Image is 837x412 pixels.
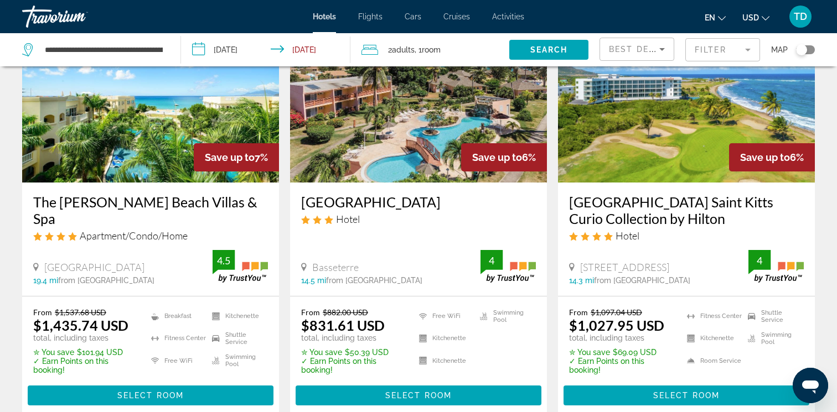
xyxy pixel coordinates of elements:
img: trustyou-badge.svg [748,250,804,283]
li: Shuttle Service [742,307,804,324]
a: Select Room [28,388,273,400]
div: 4 star Hotel [569,230,804,242]
span: Select Room [117,391,184,400]
div: 3 star Hotel [301,213,536,225]
span: Hotel [616,230,639,242]
span: ✮ You save [569,348,610,357]
li: Fitness Center [681,307,743,324]
li: Free WiFi [414,307,475,324]
li: Free WiFi [146,352,207,369]
span: Flights [358,12,383,21]
li: Room Service [681,352,743,369]
span: Save up to [472,152,522,163]
iframe: Button to launch messaging window [793,368,828,403]
a: The [PERSON_NAME] Beach Villas & Spa [33,194,268,227]
span: Hotel [336,213,360,225]
span: ✮ You save [33,348,74,357]
p: total, including taxes [301,333,405,342]
button: Change language [705,9,726,25]
li: Kitchenette [681,330,743,347]
p: total, including taxes [569,333,673,342]
span: 2 [388,42,415,58]
span: 14.5 mi [301,276,326,285]
span: Search [530,45,568,54]
a: Cars [405,12,421,21]
del: $1,097.04 USD [591,307,642,317]
span: Select Room [385,391,452,400]
button: Filter [685,38,760,62]
div: 4 [748,254,771,267]
div: 4 [480,254,503,267]
del: $882.00 USD [323,307,368,317]
li: Swimming Pool [742,330,804,347]
span: from [GEOGRAPHIC_DATA] [594,276,690,285]
img: Hotel image [22,6,279,182]
a: Travorium [22,2,133,31]
span: [STREET_ADDRESS] [580,261,669,273]
li: Kitchenette [206,307,268,324]
del: $1,537.68 USD [55,307,106,317]
p: ✓ Earn Points on this booking! [33,357,137,374]
span: Select Room [653,391,720,400]
span: ✮ You save [301,348,342,357]
div: 4 star Apartment [33,230,268,242]
li: Shuttle Service [206,330,268,347]
span: Map [771,42,788,58]
ins: $831.61 USD [301,317,385,333]
img: trustyou-badge.svg [213,250,268,283]
a: [GEOGRAPHIC_DATA] Saint Kitts Curio Collection by Hilton [569,194,804,227]
mat-select: Sort by [609,43,665,56]
a: [GEOGRAPHIC_DATA] [301,194,536,210]
ins: $1,027.95 USD [569,317,664,333]
span: USD [742,13,759,22]
span: Apartment/Condo/Home [80,230,188,242]
li: Swimming Pool [206,352,268,369]
span: TD [794,11,807,22]
li: Fitness Center [146,330,207,347]
button: Select Room [296,385,541,405]
span: From [301,307,320,317]
p: $101.94 USD [33,348,137,357]
span: from [GEOGRAPHIC_DATA] [58,276,154,285]
a: Cruises [443,12,470,21]
span: Best Deals [609,45,666,54]
li: Kitchenette [414,330,475,347]
button: Toggle map [788,45,815,55]
button: Select Room [564,385,809,405]
span: , 1 [415,42,441,58]
span: From [569,307,588,317]
ins: $1,435.74 USD [33,317,128,333]
p: total, including taxes [33,333,137,342]
img: Hotel image [558,6,815,182]
span: from [GEOGRAPHIC_DATA] [326,276,422,285]
button: Travelers: 2 adults, 0 children [350,33,509,66]
span: Basseterre [312,261,359,273]
p: ✓ Earn Points on this booking! [569,357,673,374]
span: 14.3 mi [569,276,594,285]
li: Breakfast [146,307,207,324]
p: $69.09 USD [569,348,673,357]
a: Select Room [564,388,809,400]
span: en [705,13,715,22]
a: Activities [492,12,524,21]
p: $50.39 USD [301,348,405,357]
div: 6% [461,143,547,171]
span: Save up to [205,152,255,163]
a: Hotels [313,12,336,21]
button: Change currency [742,9,769,25]
div: 6% [729,143,815,171]
img: Hotel image [290,6,547,182]
span: Adults [392,45,415,54]
span: 19.4 mi [33,276,58,285]
img: trustyou-badge.svg [480,250,536,283]
div: 7% [194,143,279,171]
